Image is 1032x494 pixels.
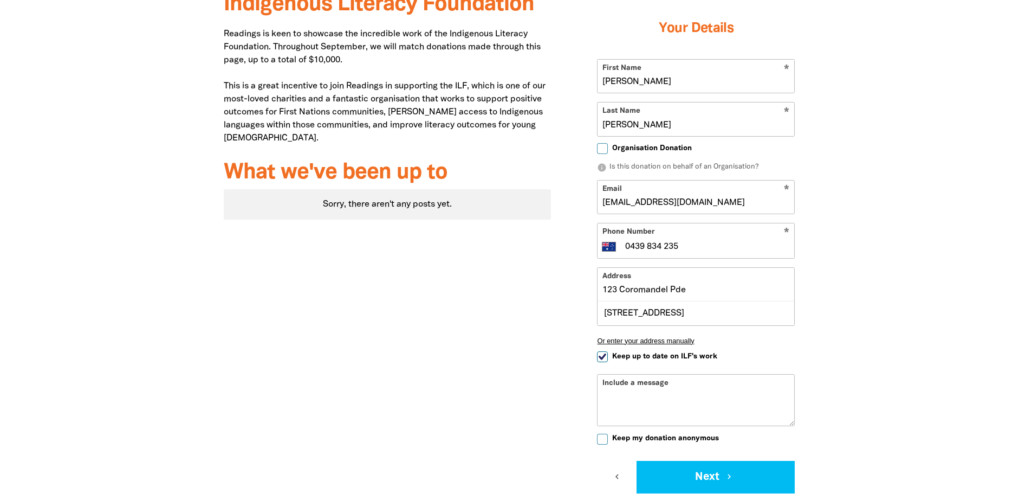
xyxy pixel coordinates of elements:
[224,189,551,220] div: Paginated content
[224,28,551,145] p: Readings is keen to showcase the incredible work of the Indigenous Literacy Foundation. Throughou...
[597,337,795,345] button: Or enter your address manually
[597,143,608,154] input: Organisation Donation
[612,472,622,482] i: chevron_left
[597,163,607,172] i: info
[598,301,794,325] div: [STREET_ADDRESS]
[612,143,692,153] span: Organisation Donation
[224,189,551,220] div: Sorry, there aren't any posts yet.
[724,472,734,482] i: chevron_right
[597,434,608,445] input: Keep my donation anonymous
[597,351,608,362] input: Keep up to date on ILF's work
[637,461,795,493] button: Next chevron_right
[784,228,789,238] i: Required
[612,351,717,362] span: Keep up to date on ILF's work
[597,7,795,50] h3: Your Details
[597,461,637,493] button: chevron_left
[597,162,795,173] p: Is this donation on behalf of an Organisation?
[224,161,551,185] h3: What we've been up to
[612,433,719,444] span: Keep my donation anonymous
